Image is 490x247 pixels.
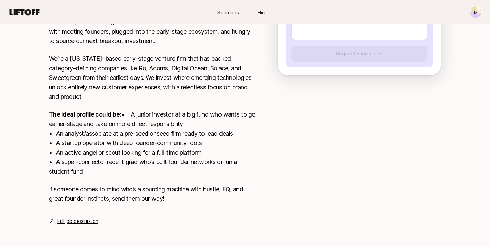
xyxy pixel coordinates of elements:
[211,6,245,19] a: Searches
[470,6,482,18] button: M
[49,184,256,204] p: If someone comes to mind who’s a sourcing machine with hustle, EQ, and great founder instincts, s...
[217,9,239,16] span: Searches
[49,110,256,176] p: • A junior investor at a big fund who wants to go earlier-stage and take on more direct responsib...
[57,217,98,225] a: Full job description
[245,6,279,19] a: Hire
[49,17,256,46] p: someone who is obsessed with meeting founders, plugged into the early-stage ecosystem, and hungry...
[258,9,267,16] span: Hire
[49,54,256,102] p: We’re a [US_STATE]–based early-stage venture firm that has backed category-defining companies lik...
[49,111,121,118] strong: The ideal profile could be:
[474,8,478,16] p: M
